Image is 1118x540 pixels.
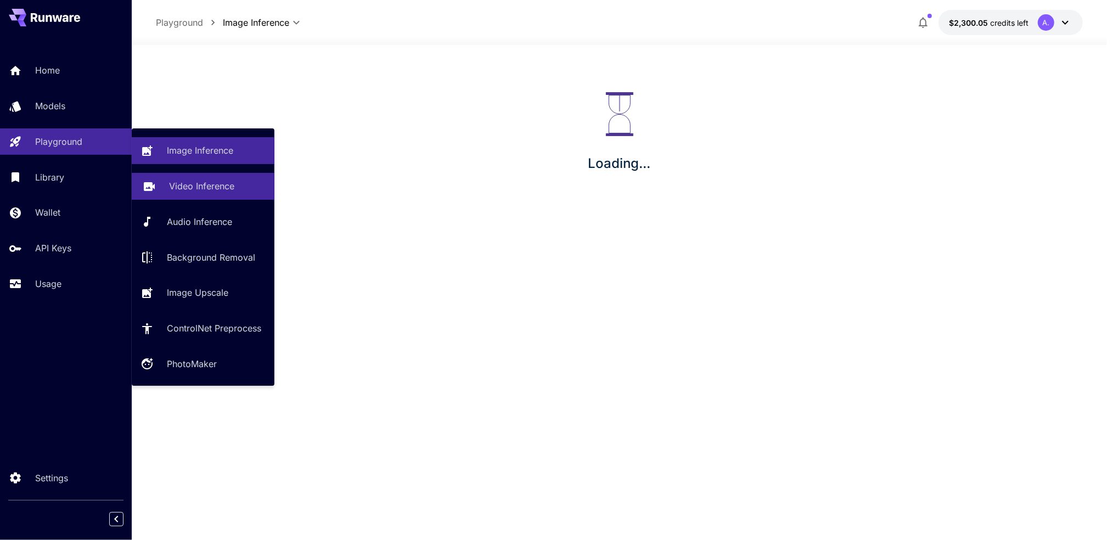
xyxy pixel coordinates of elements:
span: $2,300.05 [950,18,991,27]
button: $2,300.04607 [939,10,1083,35]
p: Loading... [588,154,651,173]
a: Image Upscale [132,279,274,306]
p: Usage [35,277,61,290]
p: Models [35,99,65,113]
p: Playground [156,16,203,29]
p: ControlNet Preprocess [167,322,261,335]
p: Home [35,64,60,77]
span: credits left [991,18,1029,27]
p: Audio Inference [167,215,232,228]
span: Image Inference [223,16,289,29]
nav: breadcrumb [156,16,223,29]
p: PhotoMaker [167,357,217,370]
p: Image Inference [167,144,233,157]
a: Image Inference [132,137,274,164]
p: API Keys [35,241,71,255]
p: Background Removal [167,251,255,264]
div: Collapse sidebar [117,509,132,529]
p: Video Inference [169,179,234,193]
a: Audio Inference [132,209,274,235]
p: Playground [35,135,82,148]
a: PhotoMaker [132,351,274,378]
div: $2,300.04607 [950,17,1029,29]
p: Settings [35,471,68,485]
a: ControlNet Preprocess [132,315,274,342]
p: Wallet [35,206,60,219]
a: Video Inference [132,173,274,200]
p: Image Upscale [167,286,228,299]
p: Library [35,171,64,184]
button: Collapse sidebar [109,512,123,526]
a: Background Removal [132,244,274,271]
div: A. [1038,14,1054,31]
